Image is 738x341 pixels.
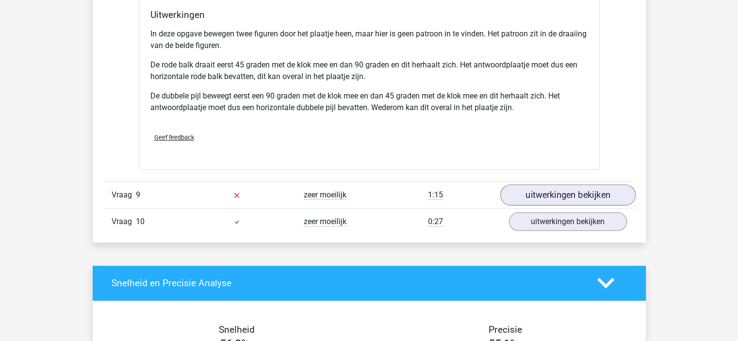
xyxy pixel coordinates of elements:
span: 0:27 [428,217,443,227]
span: 9 [136,190,140,199]
p: De dubbele pijl beweegt eerst een 90 graden met de klok mee en dan 45 graden met de klok mee en d... [150,90,588,114]
a: uitwerkingen bekijken [509,212,627,231]
span: 10 [136,217,145,226]
span: zeer moeilijk [304,217,346,227]
span: 1:15 [428,190,443,200]
h4: Precisie [380,324,631,335]
p: De rode balk draait eerst 45 graden met de klok mee en dan 90 graden en dit herhaalt zich. Het an... [150,59,588,82]
h4: Snelheid en Precisie Analyse [112,277,583,289]
h4: Uitwerkingen [150,9,588,20]
h4: Snelheid [112,324,362,335]
span: Geef feedback [154,134,194,141]
span: Vraag [112,189,136,201]
p: In deze opgave bewegen twee figuren door het plaatje heen, maar hier is geen patroon in te vinden... [150,28,588,51]
span: zeer moeilijk [304,190,346,200]
a: uitwerkingen bekijken [500,184,635,206]
span: Vraag [112,216,136,227]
